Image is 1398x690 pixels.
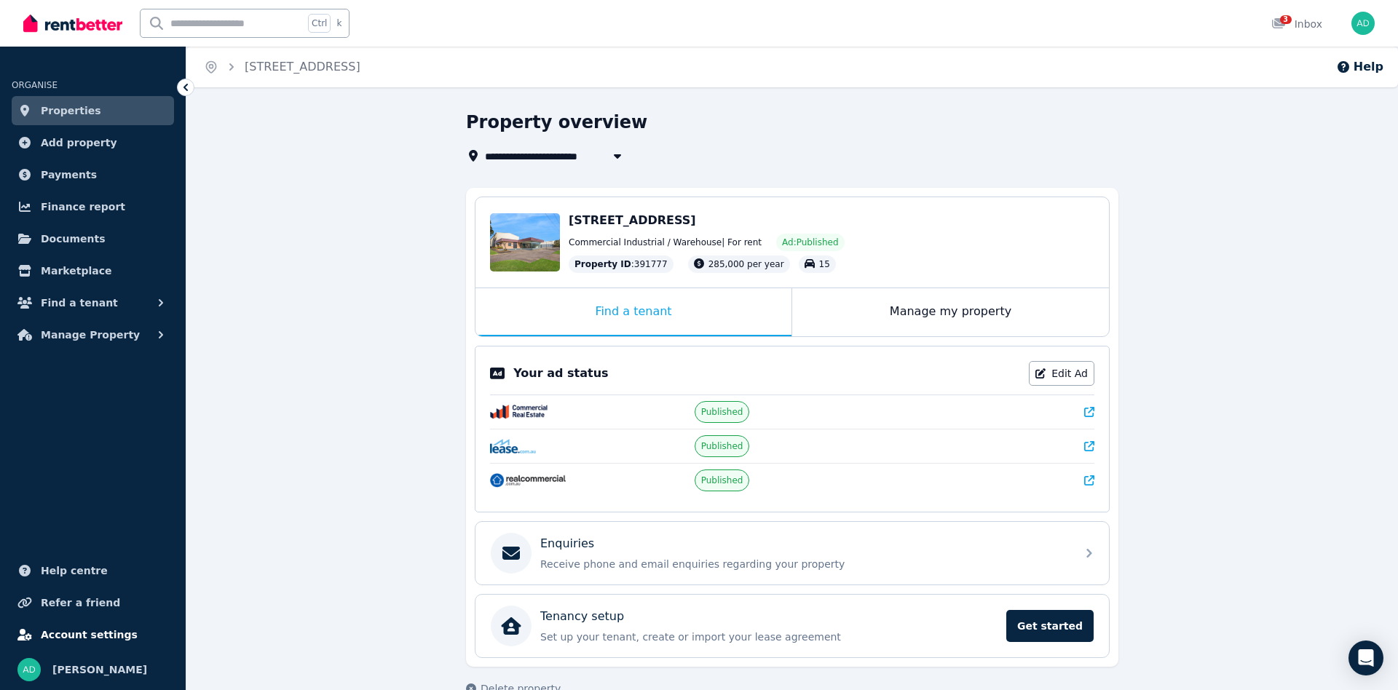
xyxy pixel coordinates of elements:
[12,96,174,125] a: Properties
[12,256,174,285] a: Marketplace
[1336,58,1383,76] button: Help
[490,439,536,453] img: Lease.com.au
[701,475,743,486] span: Published
[708,259,784,269] span: 285,000 per year
[41,326,140,344] span: Manage Property
[475,595,1109,657] a: Tenancy setupSet up your tenant, create or import your lease agreementGet started
[245,60,360,74] a: [STREET_ADDRESS]
[701,440,743,452] span: Published
[41,198,125,215] span: Finance report
[569,255,674,273] div: : 391777
[186,47,378,87] nav: Breadcrumb
[12,588,174,617] a: Refer a friend
[52,661,147,678] span: [PERSON_NAME]
[12,192,174,221] a: Finance report
[792,288,1109,336] div: Manage my property
[41,230,106,247] span: Documents
[41,102,101,119] span: Properties
[540,630,998,644] p: Set up your tenant, create or import your lease agreement
[540,557,1067,571] p: Receive phone and email enquiries regarding your property
[17,658,41,681] img: Melanie Bush
[12,620,174,649] a: Account settings
[41,166,97,183] span: Payments
[569,213,696,227] span: [STREET_ADDRESS]
[1280,15,1292,24] span: 3
[12,224,174,253] a: Documents
[701,406,743,418] span: Published
[41,294,118,312] span: Find a tenant
[1006,610,1094,642] span: Get started
[12,160,174,189] a: Payments
[41,262,111,279] span: Marketplace
[1348,641,1383,675] div: Open Intercom Messenger
[475,522,1109,584] a: EnquiriesReceive phone and email enquiries regarding your property
[41,626,138,643] span: Account settings
[23,12,122,34] img: RentBetter
[308,14,331,33] span: Ctrl
[1271,17,1322,31] div: Inbox
[819,259,830,269] span: 15
[336,17,341,29] span: k
[41,134,117,151] span: Add property
[475,288,791,336] div: Find a tenant
[12,556,174,585] a: Help centre
[41,594,120,611] span: Refer a friend
[540,535,594,552] p: Enquiries
[12,288,174,317] button: Find a tenant
[12,320,174,349] button: Manage Property
[12,128,174,157] a: Add property
[540,608,624,625] p: Tenancy setup
[569,237,762,248] span: Commercial Industrial / Warehouse | For rent
[1351,12,1375,35] img: Melanie Bush
[782,237,838,248] span: Ad: Published
[513,365,608,382] p: Your ad status
[574,258,631,270] span: Property ID
[12,80,58,90] span: ORGANISE
[490,405,548,419] img: CommercialRealEstate.com.au
[41,562,108,579] span: Help centre
[1029,361,1094,386] a: Edit Ad
[490,473,566,488] img: RealCommercial.com.au
[466,111,647,134] h1: Property overview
